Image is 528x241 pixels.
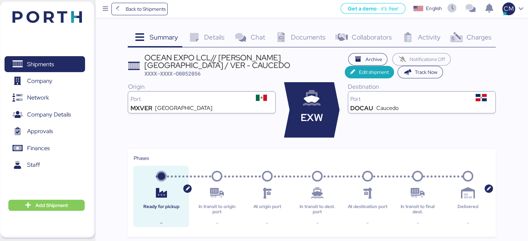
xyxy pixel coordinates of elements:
[128,82,276,91] div: Origin
[5,56,85,72] a: Shipments
[5,107,85,123] a: Company Details
[345,66,394,78] button: Edit shipment
[466,33,491,42] span: Charges
[395,219,440,227] div: -
[5,157,85,173] a: Staff
[348,82,496,91] div: Destination
[446,219,490,227] div: -
[345,219,390,227] div: -
[295,204,340,214] div: In transit to dest. port
[446,204,490,214] div: Delivered
[133,154,490,162] div: Phases
[5,140,85,156] a: Finances
[365,55,382,63] span: Archive
[376,105,399,111] div: Caucedo
[352,33,392,42] span: Collaborators
[8,200,85,211] button: Add Shipment
[301,110,323,125] span: EXW
[130,96,249,102] div: Port
[125,5,165,13] span: Back to Shipments
[250,33,265,42] span: Chat
[418,33,441,42] span: Activity
[295,219,340,227] div: -
[144,54,345,69] div: OCEAN EXPO LCL// [PERSON_NAME] [GEOGRAPHIC_DATA] / VER - CAUCEDO
[245,204,289,214] div: At origin port
[410,55,445,63] span: Notifications Off
[5,90,85,106] a: Network
[27,143,50,153] span: Finances
[111,3,168,15] a: Back to Shipments
[27,59,54,69] span: Shipments
[130,105,152,111] div: MXVER
[345,204,390,214] div: At destination port
[27,126,53,136] span: Approvals
[195,219,239,227] div: -
[415,68,437,76] span: Track Now
[155,105,212,111] div: [GEOGRAPHIC_DATA]
[144,70,201,77] span: XXXX-XXXX-O0052056
[150,33,178,42] span: Summary
[100,3,111,15] button: Menu
[5,123,85,139] a: Approvals
[395,204,440,214] div: In transit to final dest.
[5,73,85,89] a: Company
[204,33,225,42] span: Details
[348,53,388,66] button: Archive
[359,68,388,76] span: Edit shipment
[397,66,443,78] button: Track Now
[392,53,451,66] button: Notifications Off
[27,110,71,120] span: Company Details
[27,76,52,86] span: Company
[27,160,40,170] span: Staff
[139,219,183,227] div: -
[350,105,373,111] div: DOCAU
[35,201,68,209] span: Add Shipment
[139,204,183,214] div: Ready for pickup
[195,204,239,214] div: In transit to origin port
[504,4,513,13] span: CM
[245,219,289,227] div: -
[426,5,442,12] div: English
[27,93,49,103] span: Network
[350,96,469,102] div: Port
[291,33,326,42] span: Documents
